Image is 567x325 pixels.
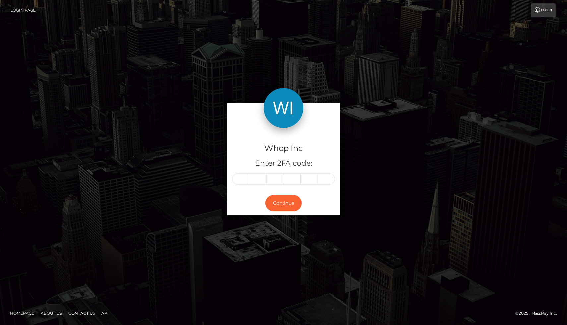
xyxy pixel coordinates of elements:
a: Login Page [10,3,36,17]
a: About Us [38,308,64,318]
a: Login [531,3,556,17]
a: Contact Us [66,308,97,318]
img: Whop Inc [264,88,303,128]
h5: Enter 2FA code: [232,158,335,169]
h4: Whop Inc [232,143,335,154]
a: API [99,308,111,318]
a: Homepage [7,308,37,318]
button: Continue [265,195,302,211]
div: © 2025 , MassPay Inc. [515,310,562,317]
